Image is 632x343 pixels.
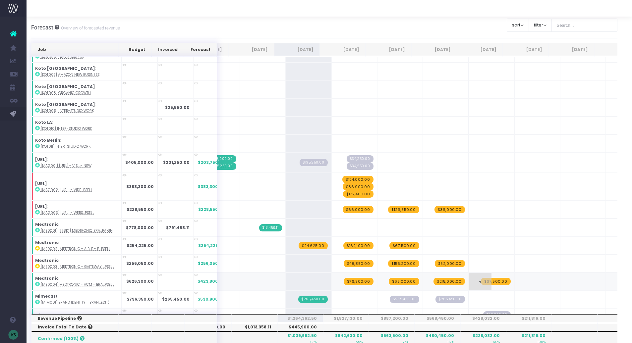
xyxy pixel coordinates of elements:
strong: Koto [GEOGRAPHIC_DATA] [35,84,95,89]
abbr: [MED003] Medtronic - Gaiteway - Brand - Upsell [41,264,114,269]
th: Forecast [184,43,217,56]
span: $228,550.00 [198,207,225,213]
th: Revenue Pipeline [31,314,119,323]
th: Oct 25: activate to sort column ascending [320,43,366,56]
small: Overview of forecasted revenue [59,24,120,31]
td: : [31,63,122,80]
td: : [31,201,122,219]
td: : [31,255,122,272]
td: : [31,290,122,308]
span: wayahead Revenue Forecast Item [389,278,419,285]
abbr: [MED004] Medtronic - ACM - Brand - Upsell [41,282,114,287]
button: sort [507,19,529,32]
strong: $791,458.11 [166,225,190,230]
abbr: [KOT003] New Business [41,54,84,59]
td: : [31,134,122,152]
span: wayahead Revenue Forecast Item [344,260,373,267]
td: : [31,117,122,134]
strong: $25,550.00 [165,105,190,110]
span: $203,750.00 [198,160,225,166]
strong: Medtronic [35,258,59,263]
span: $383,300.00 [198,184,225,190]
strong: Medtronic [35,240,59,245]
th: Dec 25: activate to sort column ascending [411,43,457,56]
th: $211,816.00 [506,314,552,323]
strong: Koto LA [35,120,52,125]
span: $423,800.00 [198,278,225,284]
span: $254,225.00 [198,243,225,249]
strong: Medtronic [35,275,59,281]
span: wayahead Revenue Forecast Item [343,242,373,249]
strong: $796,350.00 [127,296,154,302]
th: Budget [118,43,151,56]
th: $445,900.00 [277,323,323,331]
th: Job: activate to sort column ascending [31,43,119,56]
strong: $383,300.00 [126,184,154,189]
strong: Mimecast [35,293,58,299]
strong: Koto [GEOGRAPHIC_DATA] [35,102,95,107]
strong: [URL] [35,181,47,186]
th: Sep 25: activate to sort column ascending [274,43,320,56]
span: Streamtime Draft Invoice: null – MagicSchool.ai - Brand Identity - Phase 3 (first 50%) [347,155,373,163]
abbr: [MED002] Medtronic - AiBLE - Brand - Upsell [41,246,110,251]
td: : [31,81,122,99]
strong: $626,300.00 [126,278,154,284]
td: : [31,272,122,290]
td: : [31,173,122,201]
strong: $265,450.00 [162,296,190,302]
strong: $778,000.00 [126,225,154,230]
span: Streamtime Draft Invoice: null – MagicSchool.ai - Brand Identity - Phase 3 (second 50%) [347,163,373,170]
th: Invoiced [151,43,184,56]
strong: [URL] [35,157,47,162]
span: wayahead Revenue Forecast Item [481,278,511,285]
strong: Koto Berlin [35,137,60,143]
span: Forecast [31,24,53,31]
td: : [31,308,122,329]
span: wayahead Revenue Forecast Item [388,260,419,267]
th: Mar 26: activate to sort column ascending [548,43,594,56]
img: images/default_profile_image.png [8,330,18,340]
abbr: [MAG003] magicschool.ai - Website - Digital - Upsell [41,210,94,215]
th: Nov 25: activate to sort column ascending [366,43,411,56]
strong: Mimecast [35,313,58,318]
span: Streamtime Draft Invoice: null – [MIM002] Mimecast - Website - Digital - New (Nick edit) [483,311,511,318]
th: Invoice Total To Date [31,323,119,331]
abbr: [KOT009] Inter-Studio Work [41,108,94,113]
span: Streamtime Invoice: 335 – [MIM001] Brand Identity - Brand - New (Nick Edit) [298,296,328,303]
strong: $201,250.00 [163,160,190,165]
span: wayahead Revenue Forecast Item [344,278,373,285]
strong: $405,000.00 [125,160,154,165]
span: Streamtime Invoice: 316 – MagicSchool.ai - Brand Identity - Phase 1 (second 50%) [209,155,236,163]
span: wayahead Revenue Forecast Item [299,242,328,249]
td: : [31,99,122,117]
button: filter [529,19,552,32]
abbr: [MAG002] magicschool.ai - Video Development - Brand - Upsell [41,187,92,192]
abbr: [KOT010] Inter-Studio Work [41,126,92,131]
span: wayahead Revenue Forecast Item [389,242,419,249]
th: $568,450.00 [415,314,460,323]
input: Search... [551,19,618,32]
th: $428,032.00 [460,314,506,323]
th: Feb 26: activate to sort column ascending [503,43,548,56]
span: Streamtime Invoice: 319 – Medtronic Stealth AXiS - Koto Travel Expenses [259,224,282,231]
span: wayahead Revenue Forecast Item [433,278,465,285]
span: wayahead Revenue Forecast Item [343,190,373,198]
strong: $254,225.00 [127,243,154,248]
span: wayahead Revenue Forecast Item [342,176,373,183]
span: Streamtime Invoice: 317 – MagicSchool.ai - Brand Identity - Phase 2 (first 50%) [208,163,236,170]
strong: [URL] [35,204,47,209]
span: wayahead Revenue Forecast Item [434,206,465,213]
strong: $228,550.00 [127,207,154,212]
strong: Koto [GEOGRAPHIC_DATA] [35,66,95,71]
span: Streamtime Draft Invoice: null – MagicSchool.ai - Brand Identity - Phase 2 (second 50%) [300,159,328,166]
span: Streamtime Draft Invoice: null – [MIM001] Brand Identity - Brand - New (Nick Edit) [390,296,419,303]
th: Aug 25: activate to sort column ascending [228,43,274,56]
abbr: [KOT008] Organic Growth [41,90,91,95]
span: + [469,273,491,290]
th: $1,013,358.11 [232,323,277,331]
span: wayahead Revenue Forecast Item [343,183,373,190]
td: : [31,237,122,255]
abbr: [MAG001] magicschool.ai - Vis & Verbal ID - Brand - New [41,163,91,168]
span: wayahead Revenue Forecast Item [435,260,465,267]
th: $1,827,130.00 [323,314,369,323]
